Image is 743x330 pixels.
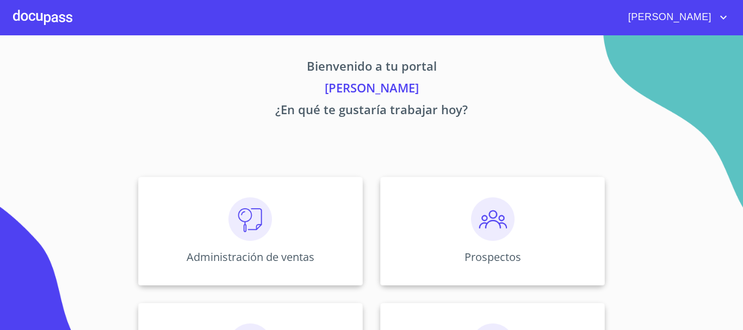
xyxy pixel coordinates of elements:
[36,79,707,101] p: [PERSON_NAME]
[620,9,717,26] span: [PERSON_NAME]
[36,101,707,122] p: ¿En qué te gustaría trabajar hoy?
[471,197,515,241] img: prospectos.png
[620,9,730,26] button: account of current user
[228,197,272,241] img: consulta.png
[36,57,707,79] p: Bienvenido a tu portal
[187,250,314,264] p: Administración de ventas
[465,250,521,264] p: Prospectos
